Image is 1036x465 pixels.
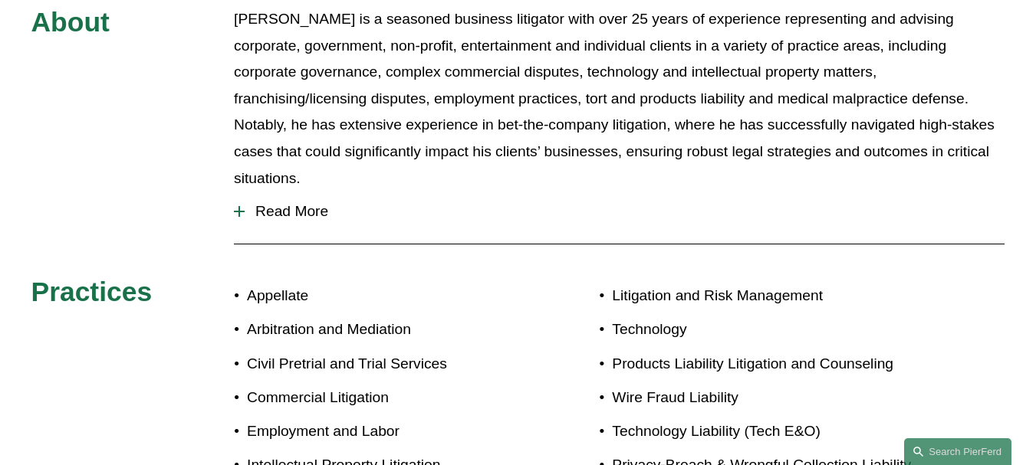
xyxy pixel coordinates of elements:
[247,316,518,343] p: Arbitration and Mediation
[31,277,153,307] span: Practices
[612,283,923,309] p: Litigation and Risk Management
[31,7,110,38] span: About
[247,283,518,309] p: Appellate
[245,203,1005,220] span: Read More
[904,438,1011,465] a: Search this site
[234,6,1005,192] p: [PERSON_NAME] is a seasoned business litigator with over 25 years of experience representing and ...
[612,385,923,411] p: Wire Fraud Liability
[234,192,1005,231] button: Read More
[612,351,923,378] p: Products Liability Litigation and Counseling
[247,351,518,378] p: Civil Pretrial and Trial Services
[247,385,518,411] p: Commercial Litigation
[612,316,923,343] p: Technology
[612,418,923,445] p: Technology Liability (Tech E&O)
[247,418,518,445] p: Employment and Labor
